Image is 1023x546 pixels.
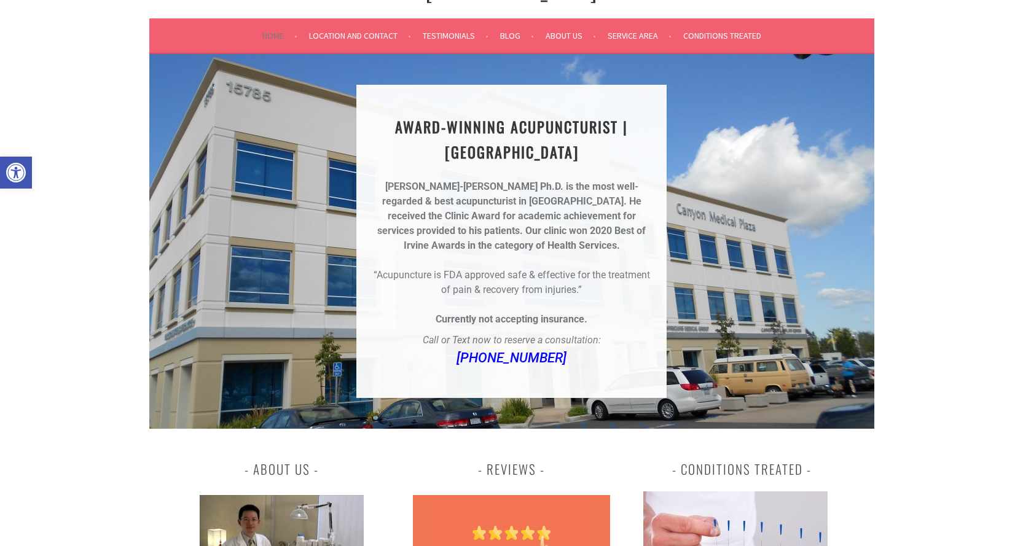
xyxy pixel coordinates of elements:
h3: Conditions Treated [643,458,841,480]
a: Testimonials [423,28,488,43]
h3: Reviews [413,458,610,480]
em: Call or Text now to reserve a consultation: [423,334,601,346]
h3: About Us [183,458,380,480]
a: Service Area [608,28,672,43]
p: “Acupuncture is FDA approved safe & effective for the treatment of pain & recovery from injuries.” [371,268,652,297]
a: [PHONE_NUMBER] [457,350,566,365]
a: About Us [546,28,596,43]
strong: [PERSON_NAME]-[PERSON_NAME] Ph.D. is the most well-regarded & best acupuncturist in [GEOGRAPHIC_D... [382,181,638,207]
a: Home [262,28,297,43]
a: Conditions Treated [683,28,761,43]
a: Blog [500,28,534,43]
strong: Currently not accepting insurance. [436,313,587,325]
h1: AWARD-WINNING ACUPUNCTURIST | [GEOGRAPHIC_DATA] [371,114,652,165]
a: Location and Contact [309,28,411,43]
